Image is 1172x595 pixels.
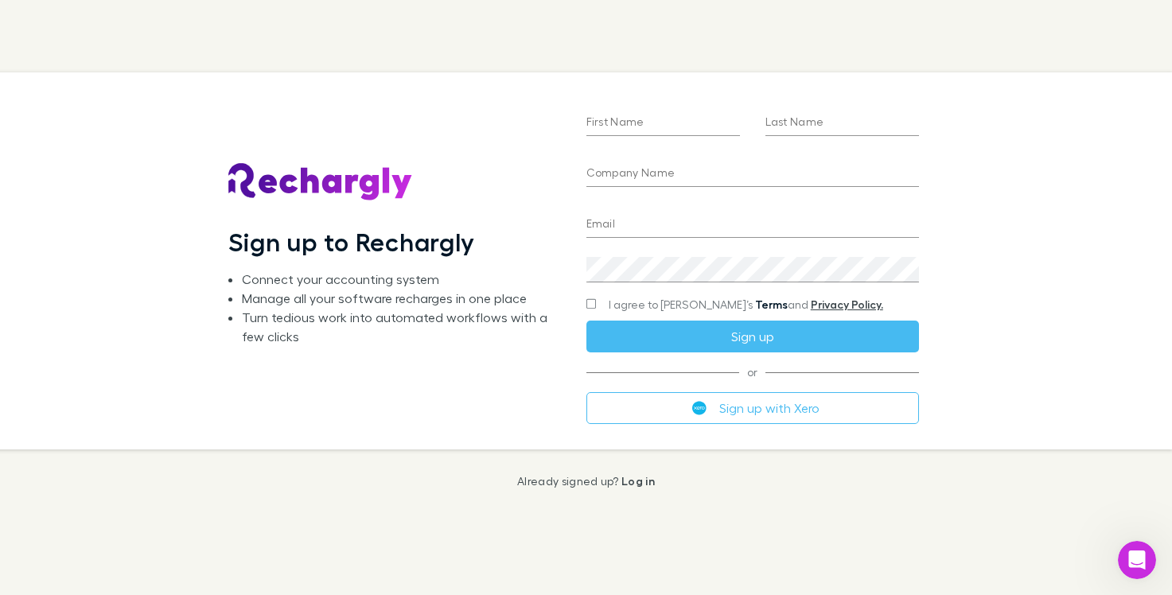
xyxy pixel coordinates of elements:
li: Manage all your software recharges in one place [242,289,560,308]
span: I agree to [PERSON_NAME]’s and [609,297,883,313]
li: Connect your accounting system [242,270,560,289]
a: Privacy Policy. [811,297,883,311]
img: Rechargly's Logo [228,163,413,201]
a: Terms [755,297,788,311]
p: Already signed up? [517,475,655,488]
img: Xero's logo [692,401,707,415]
button: Sign up [586,321,919,352]
h1: Sign up to Rechargly [228,227,476,257]
a: Log in [621,474,655,488]
li: Turn tedious work into automated workflows with a few clicks [242,308,560,346]
iframe: Intercom live chat [1118,541,1156,579]
button: Sign up with Xero [586,392,919,424]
